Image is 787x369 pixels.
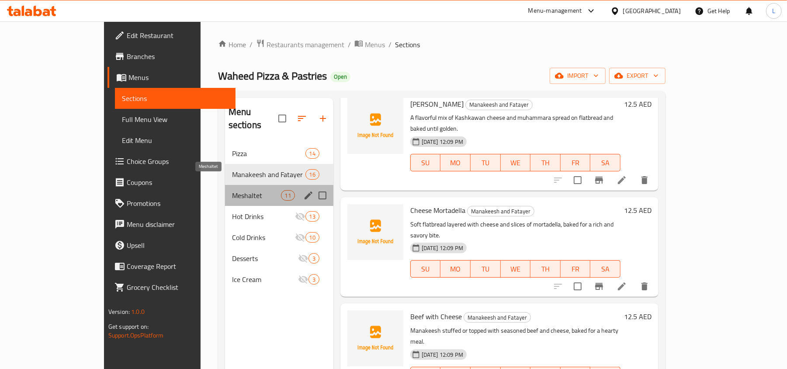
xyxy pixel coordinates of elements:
[108,306,130,317] span: Version:
[347,98,403,154] img: Kashkawan Cheese Muhammara
[616,70,659,81] span: export
[232,232,295,243] span: Cold Drinks
[617,281,627,292] a: Edit menu item
[414,157,437,169] span: SU
[634,276,655,297] button: delete
[504,157,527,169] span: WE
[624,204,652,216] h6: 12.5 AED
[107,277,236,298] a: Grocery Checklist
[634,170,655,191] button: delete
[225,206,333,227] div: Hot Drinks13
[107,214,236,235] a: Menu disclaimer
[225,227,333,248] div: Cold Drinks10
[569,171,587,189] span: Select to update
[410,325,621,347] p: Manakeesh stuffed or topped with seasoned beef and cheese, baked for a hearty meal.
[225,139,333,293] nav: Menu sections
[107,25,236,46] a: Edit Restaurant
[471,260,501,278] button: TU
[590,260,621,278] button: SA
[410,219,621,241] p: Soft flatbread layered with cheese and slices of mortadella, baked for a rich and savory bite.
[122,135,229,146] span: Edit Menu
[302,189,315,202] button: edit
[395,39,420,50] span: Sections
[330,73,350,80] span: Open
[127,198,229,209] span: Promotions
[232,190,281,201] span: Meshaltet
[298,274,309,285] svg: Inactive section
[418,351,467,359] span: [DATE] 12:09 PM
[528,6,582,16] div: Menu-management
[589,276,610,297] button: Branch-specific-item
[107,256,236,277] a: Coverage Report
[127,240,229,251] span: Upsell
[107,235,236,256] a: Upsell
[550,68,606,84] button: import
[107,151,236,172] a: Choice Groups
[557,70,599,81] span: import
[410,204,465,217] span: Cheese Mortadella
[410,260,441,278] button: SU
[295,232,305,243] svg: Inactive section
[530,154,561,171] button: TH
[256,39,344,50] a: Restaurants management
[467,206,534,216] div: Manakeesh and Fatayer
[306,150,319,158] span: 14
[501,154,531,171] button: WE
[312,108,333,129] button: Add section
[306,233,319,242] span: 10
[115,88,236,109] a: Sections
[347,204,403,260] img: Cheese Mortadella
[309,254,319,263] span: 3
[590,154,621,171] button: SA
[388,39,392,50] li: /
[127,282,229,292] span: Grocery Checklist
[108,321,149,332] span: Get support on:
[250,39,253,50] li: /
[107,172,236,193] a: Coupons
[464,313,530,323] span: Manakeesh and Fatayer
[594,157,617,169] span: SA
[617,175,627,185] a: Edit menu item
[471,154,501,171] button: TU
[107,46,236,67] a: Branches
[128,72,229,83] span: Menus
[474,157,497,169] span: TU
[127,219,229,230] span: Menu disclaimer
[444,263,467,275] span: MO
[410,112,621,134] p: A flavorful mix of Kashkawan cheese and muhammara spread on flatbread and baked until golden.
[418,138,467,146] span: [DATE] 12:09 PM
[225,185,333,206] div: Meshaltet11edit
[115,130,236,151] a: Edit Menu
[127,30,229,41] span: Edit Restaurant
[306,171,319,179] span: 16
[107,193,236,214] a: Promotions
[561,154,591,171] button: FR
[330,72,350,82] div: Open
[564,157,587,169] span: FR
[348,39,351,50] li: /
[474,263,497,275] span: TU
[232,169,305,180] span: Manakeesh and Fatayer
[534,263,557,275] span: TH
[305,148,319,159] div: items
[466,100,532,110] span: Manakeesh and Fatayer
[232,211,295,222] span: Hot Drinks
[623,6,681,16] div: [GEOGRAPHIC_DATA]
[504,263,527,275] span: WE
[569,277,587,296] span: Select to update
[127,156,229,167] span: Choice Groups
[306,212,319,221] span: 13
[410,310,462,323] span: Beef with Cheese
[354,39,385,50] a: Menus
[232,148,305,159] div: Pizza
[440,154,471,171] button: MO
[267,39,344,50] span: Restaurants management
[418,244,467,252] span: [DATE] 12:09 PM
[309,274,319,285] div: items
[115,109,236,130] a: Full Menu View
[609,68,666,84] button: export
[624,98,652,110] h6: 12.5 AED
[108,330,164,341] a: Support.OpsPlatform
[465,100,533,110] div: Manakeesh and Fatayer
